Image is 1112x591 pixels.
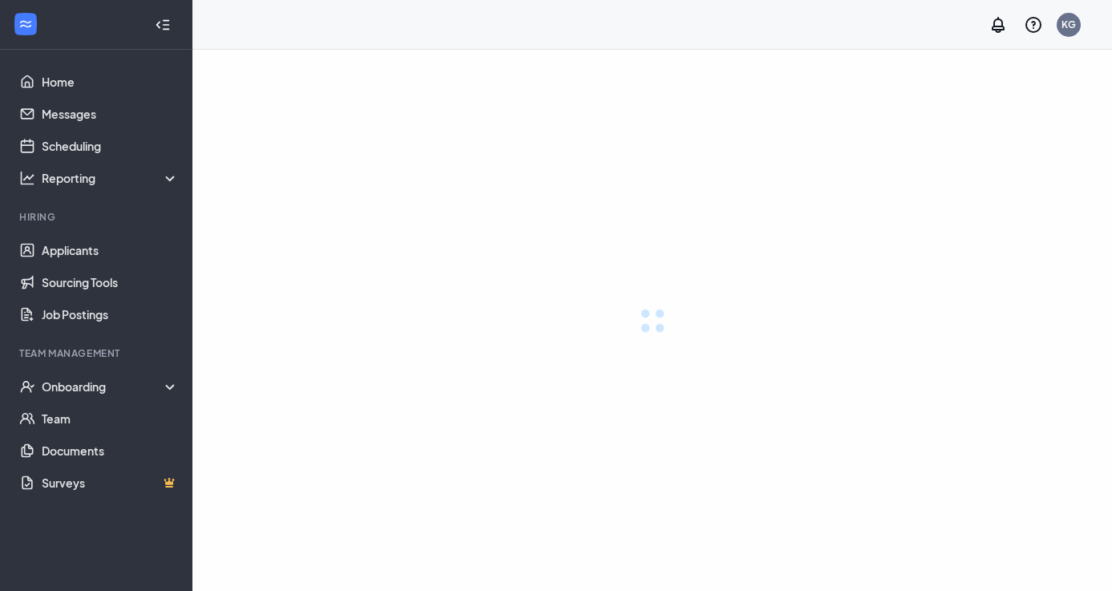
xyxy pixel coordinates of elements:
a: SurveysCrown [42,467,179,499]
a: Scheduling [42,130,179,162]
a: Job Postings [42,298,179,330]
a: Sourcing Tools [42,266,179,298]
svg: UserCheck [19,378,35,395]
svg: QuestionInfo [1024,15,1043,34]
a: Documents [42,435,179,467]
svg: Collapse [155,17,171,33]
div: Team Management [19,346,176,360]
a: Messages [42,98,179,130]
svg: Analysis [19,170,35,186]
a: Team [42,403,179,435]
div: Hiring [19,210,176,224]
svg: Notifications [989,15,1008,34]
div: Reporting [42,170,180,186]
svg: WorkstreamLogo [18,16,34,32]
a: Applicants [42,234,179,266]
a: Home [42,66,179,98]
div: KG [1061,18,1076,31]
div: Onboarding [42,378,180,395]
